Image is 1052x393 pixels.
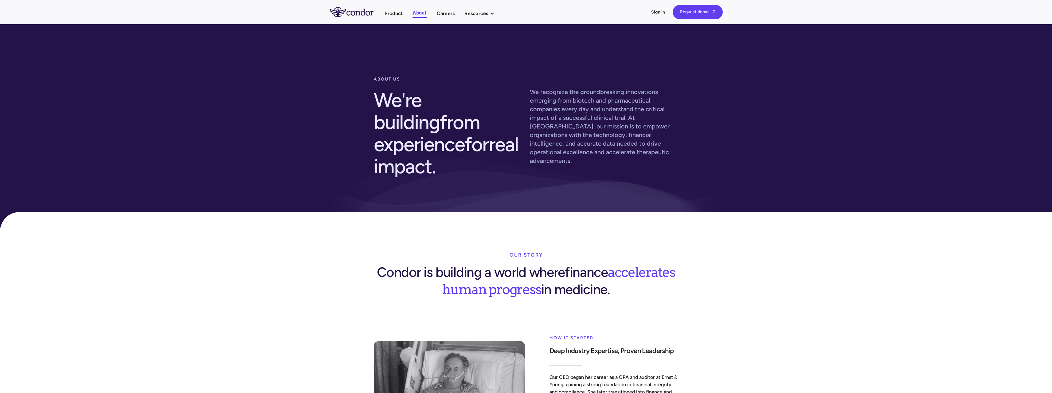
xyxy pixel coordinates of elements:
[330,7,385,17] a: home
[413,9,427,18] a: About
[464,9,488,18] div: Resources
[549,332,679,344] div: How it started
[437,9,455,18] a: Careers
[374,73,522,85] div: about us
[565,264,608,280] span: finance
[651,9,665,15] a: Sign in
[530,88,679,165] p: We recognize the groundbreaking innovations emerging from biotech and pharmaceutical companies ev...
[385,9,403,18] a: Product
[673,5,723,19] a: Request demo
[442,261,675,297] span: accelerates human progress
[549,347,674,355] strong: Deep Industry Expertise, Proven Leadership
[374,132,518,178] span: real impact.
[374,261,679,298] div: Condor is building a world where in medicine.
[510,249,543,261] div: our story
[712,10,715,14] span: 
[374,85,522,181] h2: We're building for
[374,110,480,156] span: from experience
[464,9,500,18] div: Resources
